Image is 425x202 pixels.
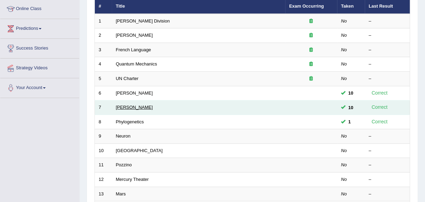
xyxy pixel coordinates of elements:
span: You cannot take this question anymore [346,89,356,97]
td: 4 [95,57,112,72]
div: Correct [369,118,391,126]
span: You can still take this question [346,118,354,125]
td: 6 [95,86,112,100]
td: 11 [95,158,112,173]
div: – [369,176,406,183]
a: Phylogenetics [116,119,144,124]
a: French Language [116,47,151,52]
div: Exam occurring question [289,32,334,39]
a: [GEOGRAPHIC_DATA] [116,148,163,153]
a: [PERSON_NAME] [116,105,153,110]
div: Exam occurring question [289,76,334,82]
div: – [369,32,406,39]
a: Quantum Mechanics [116,61,157,67]
div: – [369,133,406,140]
td: 13 [95,187,112,201]
em: No [341,177,347,182]
div: – [369,47,406,53]
a: Strategy Videos [0,59,79,76]
td: 8 [95,115,112,129]
em: No [341,76,347,81]
em: No [341,162,347,167]
em: No [341,33,347,38]
td: 10 [95,143,112,158]
a: [PERSON_NAME] [116,90,153,96]
div: – [369,162,406,168]
td: 5 [95,72,112,86]
a: Pozzino [116,162,132,167]
em: No [341,18,347,24]
div: Correct [369,103,391,111]
div: Exam occurring question [289,47,334,53]
em: No [341,133,347,139]
a: Mercury Theater [116,177,149,182]
a: [PERSON_NAME] [116,33,153,38]
div: – [369,18,406,25]
td: 1 [95,14,112,28]
a: UN Charter [116,76,139,81]
a: Predictions [0,19,79,36]
a: Mars [116,191,126,196]
td: 2 [95,28,112,43]
span: You cannot take this question anymore [346,104,356,111]
td: 9 [95,129,112,144]
em: No [341,148,347,153]
div: – [369,76,406,82]
div: Correct [369,89,391,97]
em: No [341,191,347,196]
a: Your Account [0,78,79,96]
div: – [369,61,406,68]
em: No [341,47,347,52]
a: [PERSON_NAME] Division [116,18,170,24]
div: Exam occurring question [289,61,334,68]
em: No [341,61,347,67]
a: Success Stories [0,39,79,56]
a: Exam Occurring [289,3,324,9]
td: 3 [95,43,112,57]
td: 7 [95,100,112,115]
a: Neuron [116,133,131,139]
td: 12 [95,172,112,187]
div: – [369,191,406,197]
div: Exam occurring question [289,18,334,25]
div: – [369,148,406,154]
